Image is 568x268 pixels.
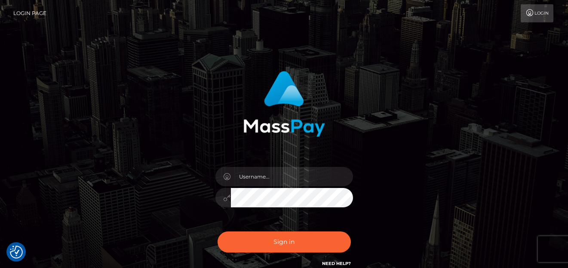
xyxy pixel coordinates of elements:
[231,167,353,186] input: Username...
[13,4,46,22] a: Login Page
[218,231,351,253] button: Sign in
[521,4,553,22] a: Login
[243,71,325,137] img: MassPay Login
[10,246,23,259] button: Consent Preferences
[322,261,351,266] a: Need Help?
[10,246,23,259] img: Revisit consent button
